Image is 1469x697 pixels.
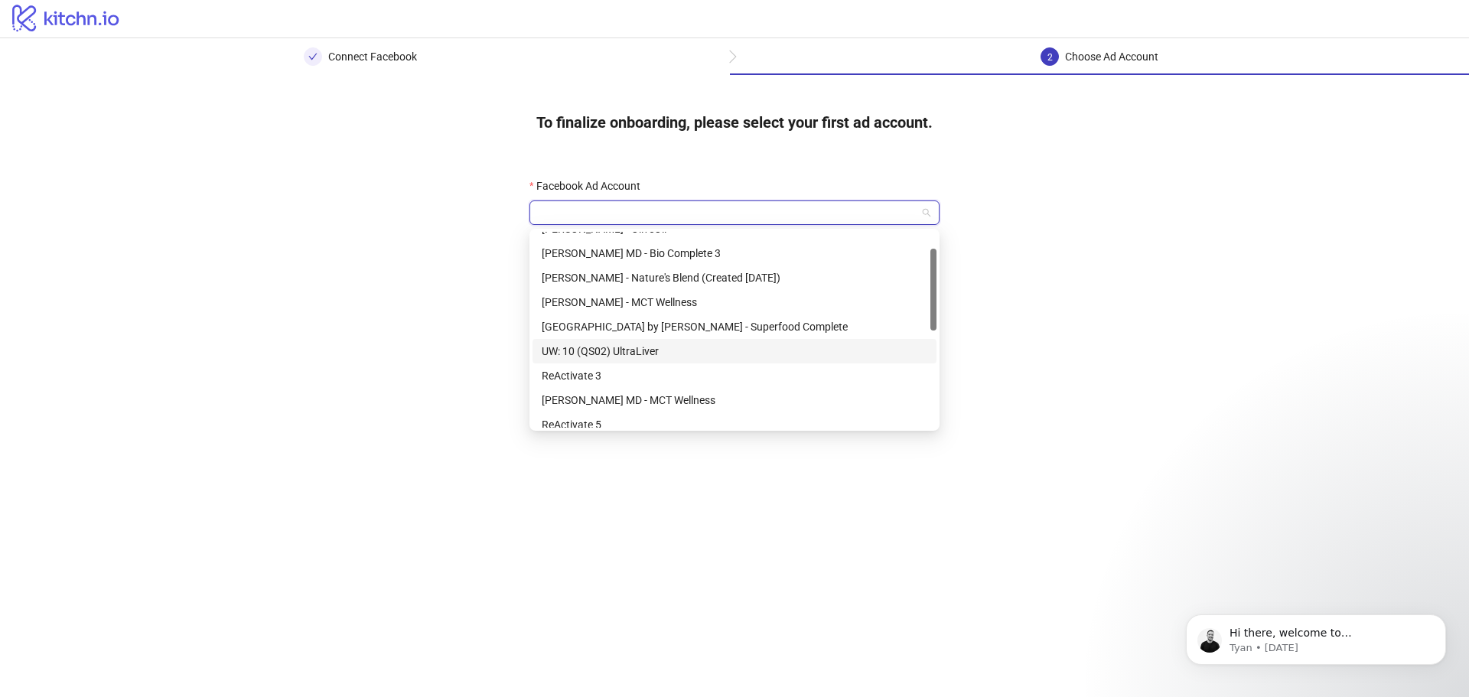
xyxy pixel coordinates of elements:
[533,363,936,388] div: ReActivate 3
[533,265,936,290] div: Dr Marty - Nature's Blend (Created May21)
[542,318,927,335] div: [GEOGRAPHIC_DATA] by [PERSON_NAME] - Superfood Complete
[542,245,927,262] div: [PERSON_NAME] MD - Bio Complete 3
[1065,47,1158,66] div: Choose Ad Account
[1163,582,1469,689] iframe: Intercom notifications message
[1047,52,1053,63] span: 2
[533,388,936,412] div: Gundry MD - MCT Wellness
[308,52,318,61] span: check
[542,416,927,433] div: ReActivate 5
[529,178,650,194] label: Facebook Ad Account
[542,343,927,360] div: UW: 10 (QS02) UltraLiver
[533,339,936,363] div: UW: 10 (QS02) UltraLiver
[533,241,936,265] div: Gundry MD - Bio Complete 3
[328,47,417,66] div: Connect Facebook
[542,269,927,286] div: [PERSON_NAME] - Nature's Blend (Created [DATE])
[533,290,936,314] div: Gundry - MCT Wellness
[539,201,917,224] input: Facebook Ad Account
[542,294,927,311] div: [PERSON_NAME] - MCT Wellness
[512,99,957,145] h4: To finalize onboarding, please select your first ad account.
[533,314,936,339] div: Badlands Ranch by Katherine Heigl - Superfood Complete
[542,367,927,384] div: ReActivate 3
[533,412,936,437] div: ReActivate 5
[542,392,927,409] div: [PERSON_NAME] MD - MCT Wellness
